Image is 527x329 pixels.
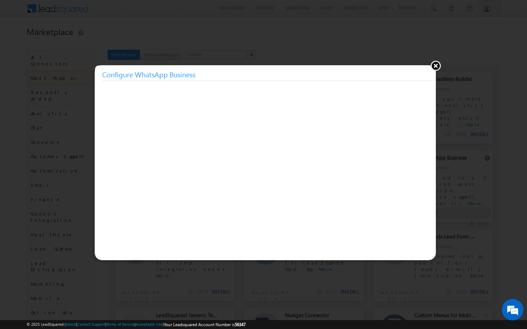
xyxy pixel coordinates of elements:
[77,322,105,326] a: Contact Support
[27,321,246,328] span: © 2025 LeadSquared | | | | |
[12,38,30,47] img: d_60004797649_company_0_60004797649
[106,322,134,326] a: Terms of Service
[136,322,163,326] a: Acceptable Use
[37,38,120,47] div: Chat with us now
[102,68,433,81] h3: Configure WhatsApp Business
[118,4,135,21] div: Minimize live chat window
[164,322,246,327] span: Your Leadsquared Account Number is
[235,322,246,327] span: 56347
[98,221,130,230] em: Start Chat
[66,322,76,326] a: About
[9,66,131,214] textarea: Type your message and hit 'Enter'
